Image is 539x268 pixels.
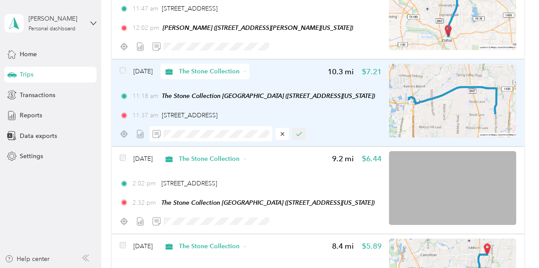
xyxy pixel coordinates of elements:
[133,67,153,76] span: [DATE]
[162,92,375,99] span: The Stone Collection [GEOGRAPHIC_DATA] ([STREET_ADDRESS][US_STATE])
[332,153,354,164] span: 9.2 mi
[163,24,353,31] span: [PERSON_NAME] ([STREET_ADDRESS][PERSON_NAME][US_STATE])
[132,111,158,120] span: 11:37 am
[389,64,516,138] img: minimap
[133,242,153,251] span: [DATE]
[179,242,240,251] span: The Stone Collection
[132,179,157,188] span: 2:02 pm
[20,91,55,100] span: Transactions
[20,70,33,79] span: Trips
[332,241,354,252] span: 8.4 mi
[362,241,382,252] span: $5.89
[161,180,217,187] span: [STREET_ADDRESS]
[20,111,42,120] span: Reports
[179,67,240,76] span: The Stone Collection
[132,91,158,101] span: 11:18 am
[5,254,50,264] button: Help center
[20,131,57,141] span: Data exports
[132,23,159,33] span: 12:02 pm
[162,112,218,119] span: [STREET_ADDRESS]
[362,66,382,77] span: $7.21
[132,4,158,13] span: 11:47 am
[389,151,516,225] img: minimap
[161,199,375,206] span: The Stone Collection [GEOGRAPHIC_DATA] ([STREET_ADDRESS][US_STATE])
[132,198,157,207] span: 2:32 pm
[29,14,83,23] div: [PERSON_NAME]
[133,154,153,163] span: [DATE]
[29,26,75,32] div: Personal dashboard
[20,50,37,59] span: Home
[328,66,354,77] span: 10.3 mi
[490,219,539,268] iframe: Everlance-gr Chat Button Frame
[179,154,240,163] span: The Stone Collection
[20,152,43,161] span: Settings
[362,153,382,164] span: $6.44
[162,5,218,12] span: [STREET_ADDRESS]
